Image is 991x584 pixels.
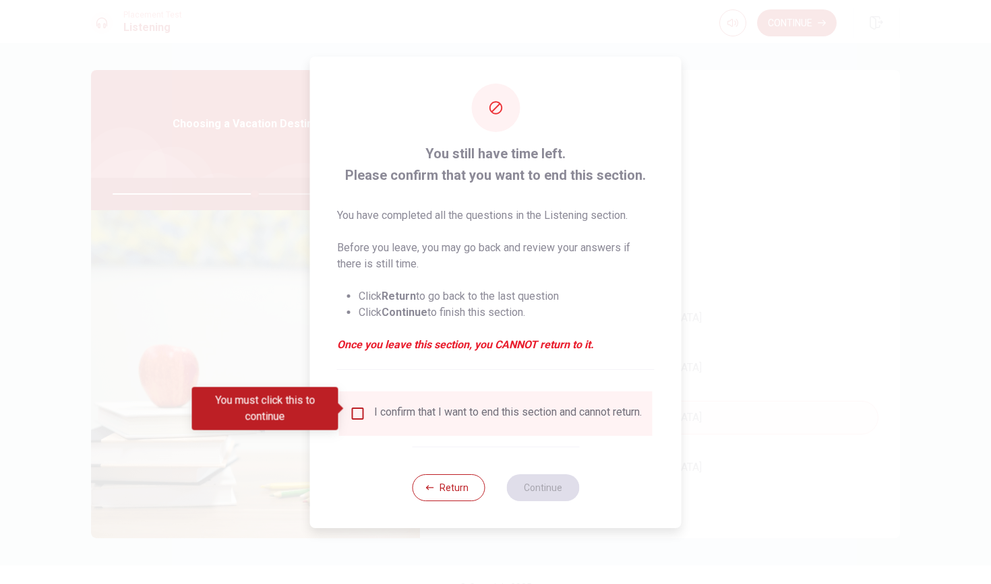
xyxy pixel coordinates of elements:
[382,306,427,319] strong: Continue
[506,474,579,501] button: Continue
[337,143,655,186] span: You still have time left. Please confirm that you want to end this section.
[382,290,416,302] strong: Return
[337,240,655,272] p: Before you leave, you may go back and review your answers if there is still time.
[350,405,366,422] span: You must click this to continue
[374,405,642,422] div: I confirm that I want to end this section and cannot return.
[359,288,655,304] li: Click to go back to the last question
[192,387,338,430] div: You must click this to continue
[337,207,655,224] p: You have completed all the questions in the Listening section.
[337,337,655,353] em: Once you leave this section, you CANNOT return to it.
[412,474,485,501] button: Return
[359,304,655,321] li: Click to finish this section.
